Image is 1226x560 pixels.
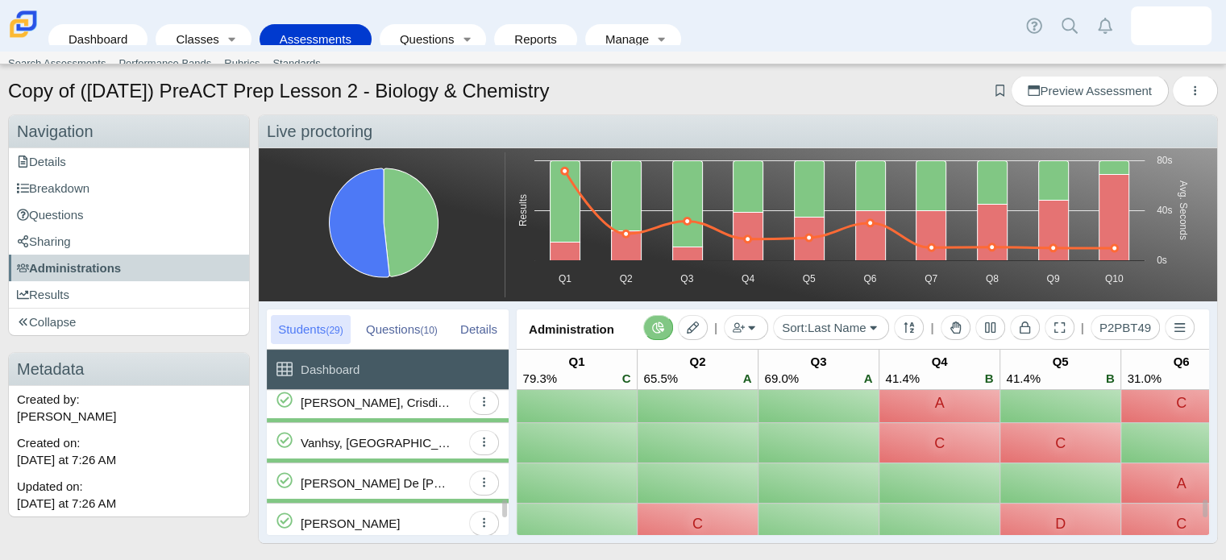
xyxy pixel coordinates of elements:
[517,194,529,226] text: Results
[6,7,40,41] img: Carmen School of Science & Technology
[2,52,112,76] a: Search Assessments
[9,386,249,429] div: Created by: [PERSON_NAME]
[330,168,390,277] path: Started, 15. Completed.
[734,213,763,261] path: Q4, 11. Incorrect.
[502,24,569,54] a: Reports
[551,175,1129,261] g: Incorrect, series 3 of 5. Bar series with 10 bars. Y axis, Results.
[863,273,876,284] text: Q6
[56,24,139,54] a: Dashboard
[164,24,220,54] a: Classes
[856,211,886,261] path: Q6, 9. Incorrect.
[684,218,691,225] path: Q3, 31.282608695652176s. Avg. Seconds.
[9,309,249,335] a: Collapse
[1006,353,1114,370] div: Q5
[301,504,400,543] div: [PERSON_NAME]
[505,152,1213,297] div: Chart. Highcharts interactive chart.
[1046,273,1059,284] text: Q9
[388,24,455,54] a: Questions
[992,84,1008,97] a: Add bookmark
[17,122,94,140] span: Navigation
[646,512,750,535] div: C
[505,152,1201,297] svg: Interactive chart
[1028,84,1151,97] span: Preview Assessment
[17,315,76,329] span: Collapse
[1157,155,1172,166] text: 80s
[612,161,642,231] path: Q2, 19. Correct.
[301,423,454,463] div: Vanhsy, [GEOGRAPHIC_DATA]
[1011,75,1168,106] a: Preview Assessment
[1039,201,1069,261] path: Q9, 9. Incorrect.
[593,24,650,54] a: Manage
[1050,245,1057,251] path: Q9, 9.866666666666667s. Avg. Seconds.
[916,211,946,261] path: Q7, 8. Incorrect.
[559,273,571,284] text: Q1
[673,247,703,261] path: Q3, 3. Incorrect.
[271,315,351,344] div: Students
[529,322,614,376] span: Administration Dashboard
[218,52,266,76] a: Rubrics
[522,370,557,387] div: 79.3%
[420,325,437,336] small: (10)
[268,24,364,54] a: Assessments
[1131,6,1211,45] a: rachel.thomas.lLEqug
[930,321,933,334] span: |
[9,228,249,255] a: Sharing
[1008,512,1112,535] div: D
[650,24,673,54] a: Toggle expanded
[742,273,754,284] text: Q4
[887,391,991,414] div: A
[1039,161,1069,201] path: Q9, 6. Correct.
[551,161,1129,247] g: Correct, series 1 of 5. Bar series with 10 bars. Y axis, Results.
[885,353,993,370] div: Q4
[453,315,505,344] div: Details
[1081,321,1084,334] span: |
[1165,315,1195,340] button: Toggle Menu
[551,161,580,243] path: Q1, 23. Correct.
[9,281,249,308] a: Results
[1099,321,1151,334] span: P2PBT49
[17,496,116,510] time: Sep 29, 2025 at 7:26 AM
[522,353,630,370] div: Q1
[885,370,920,387] div: 41.4%
[17,181,89,195] span: Breakdown
[266,52,326,76] a: Standards
[925,273,937,284] text: Q7
[517,350,637,389] a: Q1
[879,350,1000,389] a: Q4
[1158,13,1184,39] img: rachel.thomas.lLEqug
[263,152,505,297] svg: Interactive chart
[856,161,886,211] path: Q6, 9. Correct.
[985,371,994,385] span: B
[17,234,71,248] span: Sharing
[1006,370,1041,387] div: 41.4%
[8,77,549,105] h1: Copy of ([DATE]) PreACT Prep Lesson 2 - Biology & Chemistry
[1127,370,1162,387] div: 31.0%
[17,453,116,467] time: Sep 29, 2025 at 7:26 AM
[734,161,763,213] path: Q4, 12. Correct.
[9,255,249,281] a: Administrations
[764,353,872,370] div: Q3
[643,370,678,387] div: 65.5%
[384,168,438,276] path: Finished, 14. Completed.
[301,383,454,422] div: [PERSON_NAME], Crisdielys
[1099,175,1129,261] path: Q10, 12. Incorrect.
[221,24,243,54] a: Toggle expanded
[638,350,758,389] a: Q2
[773,315,889,340] button: Sort:Last Name
[643,315,673,340] button: Toggle Reporting
[9,353,249,386] h3: Metadata
[9,201,249,228] a: Questions
[1106,371,1115,385] span: B
[620,273,633,284] text: Q2
[803,273,816,284] text: Q5
[455,24,478,54] a: Toggle expanded
[978,161,1008,205] path: Q8, 7. Correct.
[714,321,717,334] span: |
[808,321,867,334] span: Last Name
[1091,315,1160,340] button: P2PBT49
[17,261,121,275] span: Administrations
[806,234,812,241] path: Q5, 18.047619047619047s. Avg. Seconds.
[643,353,751,370] div: Q2
[1105,273,1124,284] text: Q10
[916,161,946,211] path: Q7, 8. Correct.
